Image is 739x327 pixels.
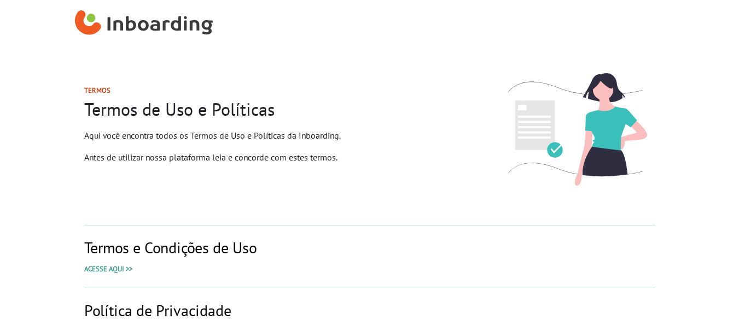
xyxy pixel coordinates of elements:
span: Acesse aqui >> [84,264,132,274]
h2: Termos de Uso e Políticas [84,99,447,120]
img: Time [482,47,673,212]
a: Inboarding Home Page [75,4,213,43]
p: Antes de utilizar nossa plataforma leia e concorde com estes termos. [84,151,447,164]
a: Termos e Condições de Uso Acesse aqui >> [84,239,655,274]
p: Aqui você encontra todos os Termos de Uso e Políticas da Inboarding. [84,129,447,142]
img: Inboarding Home [75,7,213,40]
h3: Política de Privacidade [84,301,655,320]
h1: Termos [84,86,447,94]
h3: Termos e Condições de Uso [84,239,655,257]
